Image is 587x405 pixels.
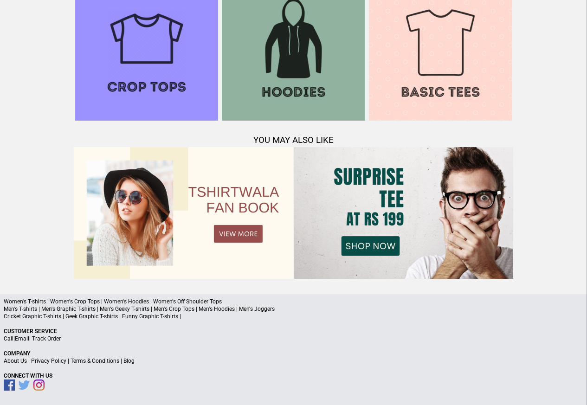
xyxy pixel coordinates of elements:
[123,358,135,364] a: Blog
[4,305,583,313] p: Men's T-shirts | Men's Graphic T-shirts | Men's Geeky T-shirts | Men's Crop Tops | Men's Hoodies ...
[4,350,583,357] p: Company
[4,372,583,379] p: Connect With Us
[4,335,13,342] a: Call
[15,335,29,342] a: Email
[71,358,119,364] a: Terms & Conditions
[4,335,583,342] p: | |
[253,135,334,145] span: YOU MAY ALSO LIKE
[4,358,27,364] a: About Us
[4,313,583,320] p: Cricket Graphic T-shirts | Geek Graphic T-shirts | Funny Graphic T-shirts |
[32,335,61,342] a: Track Order
[31,358,66,364] a: Privacy Policy
[4,357,583,365] p: | | |
[4,328,583,335] p: Customer Service
[4,298,583,305] p: Women's T-shirts | Women's Crop Tops | Women's Hoodies | Women's Off Shoulder Tops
